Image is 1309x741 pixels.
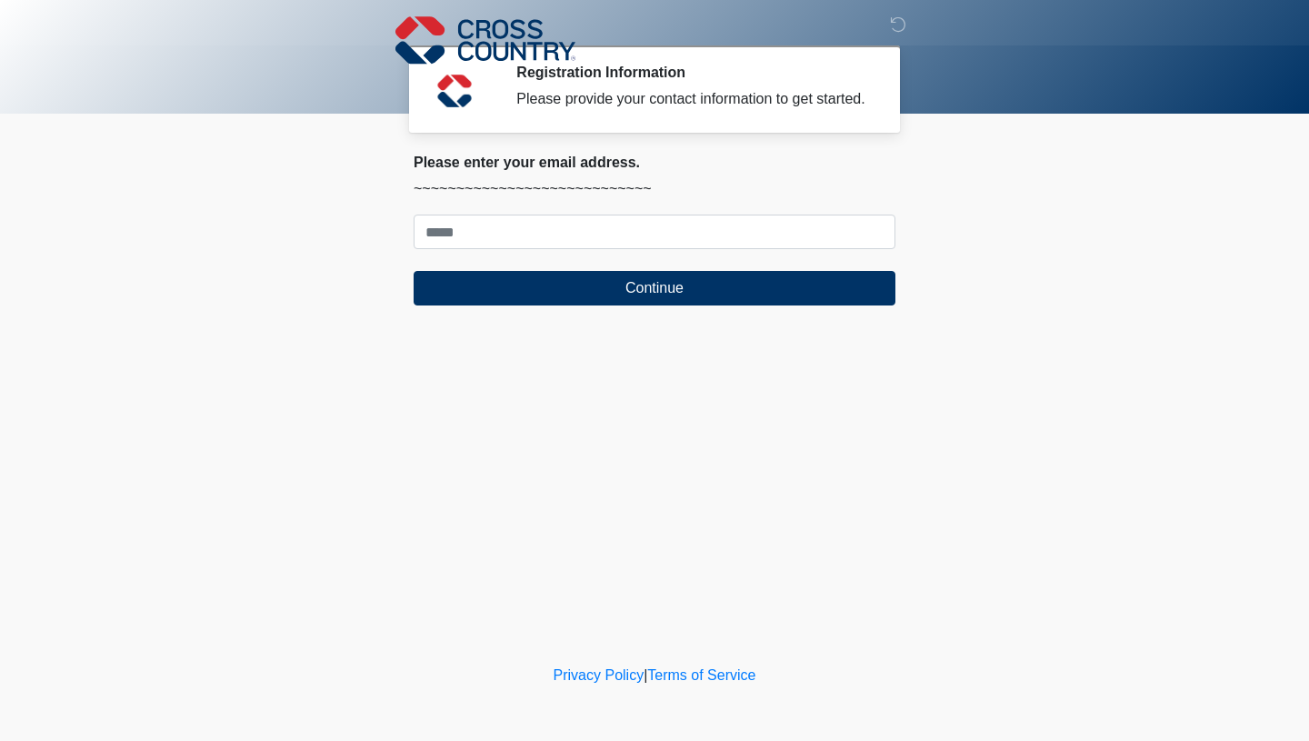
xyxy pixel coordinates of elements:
img: Cross Country Logo [395,14,575,66]
p: ~~~~~~~~~~~~~~~~~~~~~~~~~~~~ [414,178,895,200]
a: | [644,667,647,683]
div: Please provide your contact information to get started. [516,88,868,110]
h2: Please enter your email address. [414,154,895,171]
a: Privacy Policy [554,667,645,683]
button: Continue [414,271,895,305]
a: Terms of Service [647,667,755,683]
img: Agent Avatar [427,64,482,118]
